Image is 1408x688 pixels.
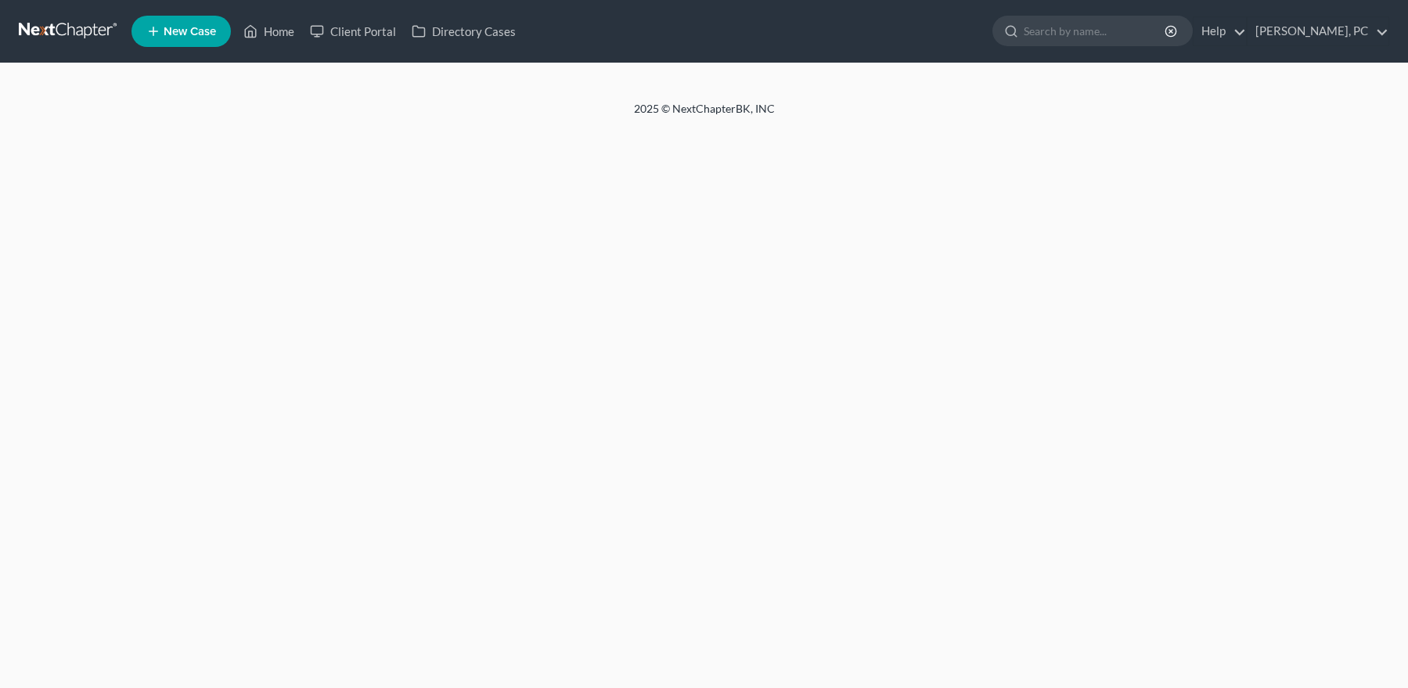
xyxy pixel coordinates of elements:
a: Help [1194,17,1246,45]
span: New Case [164,26,216,38]
a: Home [236,17,302,45]
a: [PERSON_NAME], PC [1248,17,1388,45]
a: Client Portal [302,17,404,45]
a: Directory Cases [404,17,524,45]
div: 2025 © NextChapterBK, INC [258,101,1151,129]
input: Search by name... [1024,16,1167,45]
